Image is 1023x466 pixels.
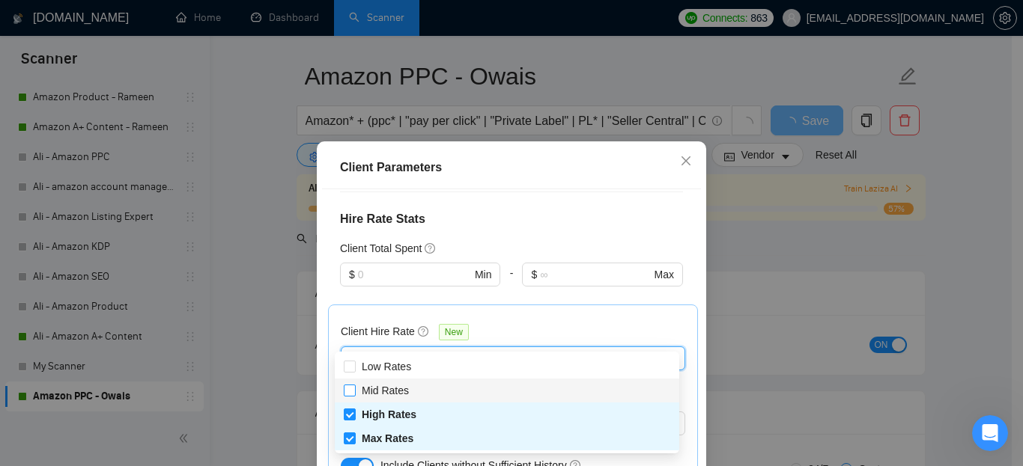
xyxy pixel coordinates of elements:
[362,432,413,444] span: Max Rates
[680,155,692,167] span: close
[540,266,651,283] input: ∞
[349,266,355,283] span: $
[655,266,674,283] span: Max
[972,415,1008,451] iframe: Intercom live chat
[418,325,430,337] span: question-circle
[340,240,422,257] h5: Client Total Spent
[425,242,437,254] span: question-circle
[500,263,522,304] div: -
[358,266,472,283] input: 0
[531,266,537,283] span: $
[475,266,492,283] span: Min
[341,323,415,340] h5: Client Hire Rate
[340,210,683,228] h4: Hire Rate Stats
[362,384,409,396] span: Mid Rates
[340,159,683,177] div: Client Parameters
[362,361,411,373] span: Low Rates
[362,408,416,420] span: High Rates
[439,324,469,340] span: New
[666,141,706,182] button: Close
